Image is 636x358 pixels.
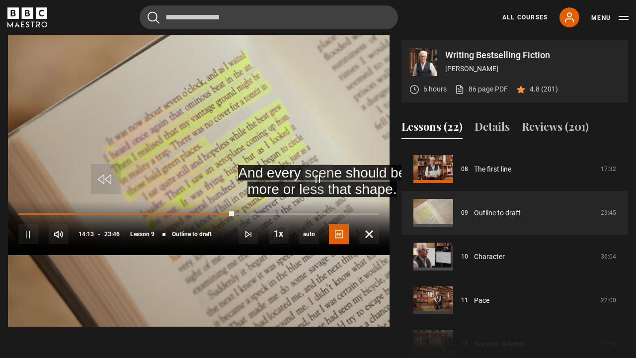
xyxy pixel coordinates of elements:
span: - [98,231,100,238]
button: Captions [329,224,349,244]
p: 4.8 (201) [530,84,558,94]
button: Toggle navigation [591,13,629,23]
button: Mute [49,224,69,244]
span: Outline to draft [172,231,212,237]
p: 6 hours [423,84,447,94]
button: Fullscreen [359,224,379,244]
video-js: Video Player [8,40,390,255]
button: Playback Rate [269,224,289,244]
p: [PERSON_NAME] [445,64,620,74]
input: Search [140,5,398,29]
button: Submit the search query [148,11,159,24]
span: 14:13 [79,225,94,243]
p: Writing Bestselling Fiction [445,51,620,60]
a: Character [474,252,505,262]
button: Next Lesson [238,224,258,244]
div: Current quality: 720p [299,224,319,244]
span: Lesson 9 [130,231,155,237]
svg: BBC Maestro [7,7,47,27]
button: Lessons (22) [401,118,463,139]
span: 23:46 [104,225,120,243]
a: Outline to draft [474,208,521,218]
a: All Courses [502,13,548,22]
a: 86 page PDF [455,84,508,94]
button: Reviews (201) [522,118,589,139]
a: Pace [474,295,489,306]
a: The first line [474,164,511,175]
div: Progress Bar [18,213,379,215]
button: Details [475,118,510,139]
button: Pause [18,224,38,244]
span: auto [299,224,319,244]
